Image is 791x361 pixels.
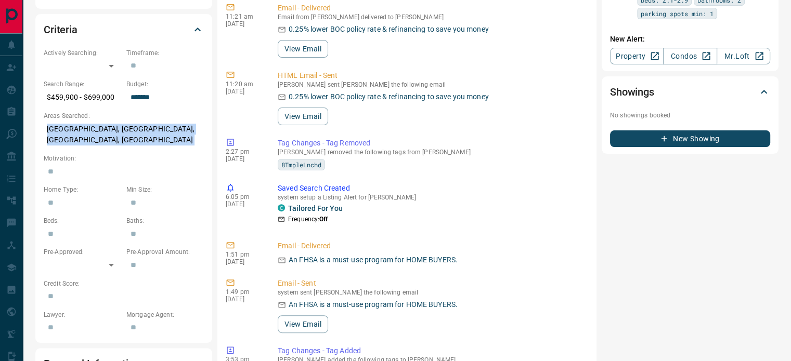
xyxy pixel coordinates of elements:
[278,108,328,125] button: View Email
[610,48,664,64] a: Property
[288,204,343,212] a: Tailored For You
[281,159,321,170] span: 8TmpleLnchd
[278,14,584,21] p: Email from [PERSON_NAME] delivered to [PERSON_NAME]
[44,247,121,257] p: Pre-Approved:
[641,8,714,19] span: parking spots min: 1
[319,216,328,223] strong: Off
[278,3,584,14] p: Email - Delivered
[44,121,204,149] p: [GEOGRAPHIC_DATA], [GEOGRAPHIC_DATA], [GEOGRAPHIC_DATA], [GEOGRAPHIC_DATA]
[278,70,584,81] p: HTML Email - Sent
[717,48,770,64] a: Mr.Loft
[226,251,262,258] p: 1:51 pm
[226,13,262,20] p: 11:21 am
[126,79,204,89] p: Budget:
[126,48,204,58] p: Timeframe:
[226,200,262,208] p: [DATE]
[289,255,458,265] p: An FHSA is a must-use program for HOME BUYERS.
[610,130,770,147] button: New Showing
[126,310,204,319] p: Mortgage Agent:
[278,138,584,149] p: Tag Changes - Tag Removed
[278,204,285,211] div: condos.ca
[278,183,584,194] p: Saved Search Created
[278,315,328,333] button: View Email
[44,111,204,121] p: Areas Searched:
[44,185,121,194] p: Home Type:
[610,111,770,120] p: No showings booked
[289,299,458,310] p: An FHSA is a must-use program for HOME BUYERS.
[226,88,262,95] p: [DATE]
[226,258,262,265] p: [DATE]
[44,310,121,319] p: Lawyer:
[288,215,328,224] p: Frequency:
[278,194,584,201] p: system setup a Listing Alert for [PERSON_NAME]
[44,216,121,225] p: Beds:
[278,40,328,58] button: View Email
[44,17,204,42] div: Criteria
[663,48,717,64] a: Condos
[278,149,584,156] p: [PERSON_NAME] removed the following tags from [PERSON_NAME]
[226,20,262,28] p: [DATE]
[126,247,204,257] p: Pre-Approval Amount:
[44,79,121,89] p: Search Range:
[278,289,584,296] p: system sent [PERSON_NAME] the following email
[126,185,204,194] p: Min Size:
[278,345,584,356] p: Tag Changes - Tag Added
[226,193,262,200] p: 6:05 pm
[44,279,204,288] p: Credit Score:
[126,216,204,225] p: Baths:
[610,79,770,104] div: Showings
[289,24,489,35] p: 0.25% lower BOC policy rate & refinancing to save you money
[226,148,262,155] p: 2:27 pm
[610,34,770,45] p: New Alert:
[226,81,262,88] p: 11:20 am
[278,240,584,251] p: Email - Delivered
[610,84,654,100] h2: Showings
[44,89,121,106] p: $459,900 - $699,000
[226,155,262,163] p: [DATE]
[289,91,489,102] p: 0.25% lower BOC policy rate & refinancing to save you money
[278,278,584,289] p: Email - Sent
[44,21,77,38] h2: Criteria
[226,296,262,303] p: [DATE]
[44,154,204,163] p: Motivation:
[278,81,584,88] p: [PERSON_NAME] sent [PERSON_NAME] the following email
[44,48,121,58] p: Actively Searching:
[226,288,262,296] p: 1:49 pm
